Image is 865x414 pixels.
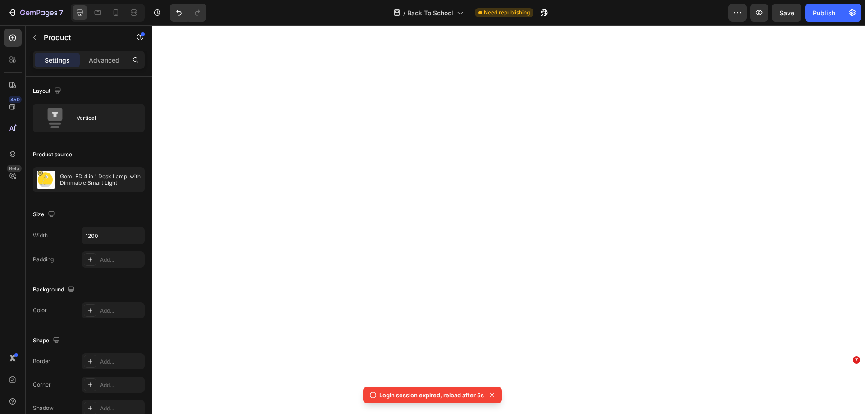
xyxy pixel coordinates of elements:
span: Need republishing [484,9,530,17]
iframe: Design area [152,25,865,414]
p: Product [44,32,120,43]
p: GemLED 4 in 1 Desk Lamp with Dimmable Smart Light [60,173,141,186]
p: Login session expired, reload after 5s [379,391,484,400]
div: Shadow [33,404,54,412]
div: Add... [100,358,142,366]
div: Size [33,209,57,221]
span: Back To School [407,8,453,18]
img: product feature img [37,171,55,189]
button: 7 [4,4,67,22]
span: / [403,8,405,18]
div: Publish [813,8,835,18]
div: 450 [9,96,22,103]
div: Product source [33,150,72,159]
div: Layout [33,85,63,97]
div: Add... [100,381,142,389]
div: Color [33,306,47,314]
div: Add... [100,256,142,264]
input: Auto [82,227,144,244]
iframe: Intercom live chat [834,370,856,391]
div: Padding [33,255,54,264]
div: Vertical [77,108,132,128]
div: Add... [100,307,142,315]
p: 7 [59,7,63,18]
p: Advanced [89,55,119,65]
span: Save [779,9,794,17]
div: Add... [100,405,142,413]
div: Undo/Redo [170,4,206,22]
div: Shape [33,335,62,347]
div: Background [33,284,77,296]
div: Border [33,357,50,365]
div: Width [33,232,48,240]
span: 7 [853,356,860,364]
div: Beta [7,165,22,172]
button: Save [772,4,801,22]
button: Publish [805,4,843,22]
p: Settings [45,55,70,65]
div: Corner [33,381,51,389]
